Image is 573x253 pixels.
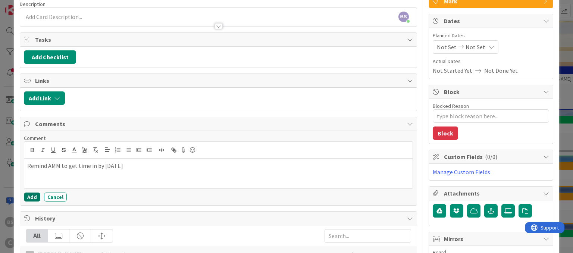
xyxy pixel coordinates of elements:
button: Add Link [24,91,65,105]
span: Attachments [444,189,539,198]
label: Blocked Reason [433,103,469,109]
input: Search... [325,229,411,243]
button: Cancel [44,193,67,202]
span: Not Started Yet [433,66,472,75]
a: Manage Custom Fields [433,168,490,176]
span: Planned Dates [433,32,549,40]
span: Mirrors [444,234,539,243]
button: Add Checklist [24,50,76,64]
button: Block [433,126,458,140]
span: Not Set [466,43,485,51]
span: Not Set [437,43,457,51]
span: Block [444,87,539,96]
span: ( 0/0 ) [485,153,497,160]
span: Tasks [35,35,403,44]
span: Comment [24,135,46,141]
span: Description [20,1,46,7]
span: Links [35,76,403,85]
span: Comments [35,119,403,128]
span: Custom Fields [444,152,539,161]
span: Dates [444,16,539,25]
p: Remind AMM to get time in by [DATE] [27,162,409,170]
span: Actual Dates [433,57,549,65]
span: BS [398,12,409,22]
button: Add [24,193,40,202]
span: History [35,214,403,223]
span: Not Done Yet [484,66,518,75]
span: Support [16,1,34,10]
div: All [26,229,48,242]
